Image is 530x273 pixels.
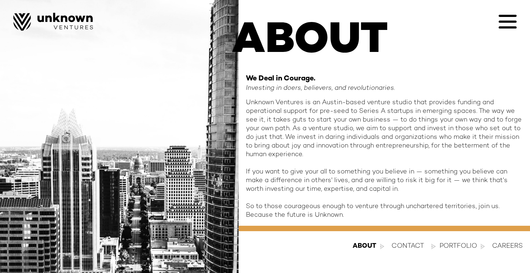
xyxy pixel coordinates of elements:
[481,244,485,249] img: An image of a white arrow.
[353,242,376,251] div: about
[159,20,394,63] h1: ABOUT
[246,85,395,92] em: Investing in doers, believers, and revolutionaries.
[13,13,93,31] img: Image of Unknown Ventures Logo.
[492,242,523,251] a: Careers
[440,242,485,251] a: Portfolio
[392,242,424,251] a: contact
[440,242,477,251] div: Portfolio
[246,75,315,83] strong: We Deal in Courage.
[380,244,384,249] img: An image of a white arrow.
[431,244,436,249] img: An image of a white arrow.
[353,242,384,251] a: about
[246,98,523,220] div: Unknown Ventures is an Austin-based venture studio that provides funding and operational support ...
